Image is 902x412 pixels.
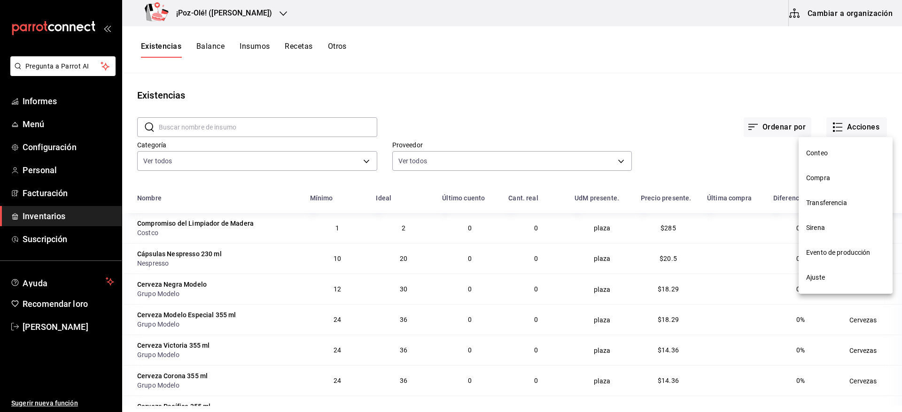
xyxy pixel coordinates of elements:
font: Ajuste [806,274,825,281]
font: Compra [806,174,830,182]
font: Transferencia [806,199,847,206]
font: Evento de producción [806,249,871,256]
font: Conteo [806,149,828,157]
font: Sirena [806,224,825,231]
